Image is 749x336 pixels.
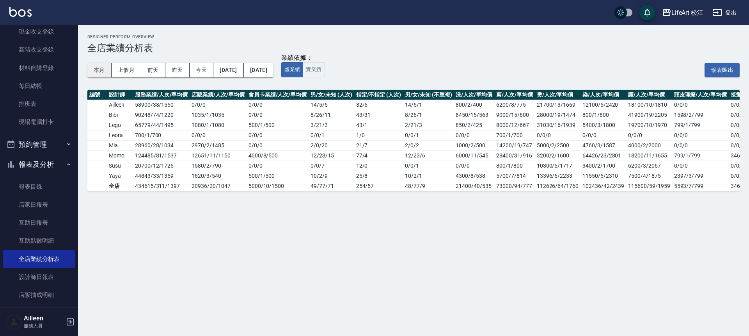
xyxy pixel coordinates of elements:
[535,100,580,110] td: 21700/13/1669
[190,90,246,100] th: 店販業績/人次/單均價
[672,150,729,161] td: 799/1/799
[190,130,246,140] td: 0 / 0 / 0
[580,181,626,191] td: 102436/42/2439
[87,90,107,100] th: 編號
[133,140,190,150] td: 28960 / 28 / 1034
[494,110,535,120] td: 9000/15/600
[672,140,729,150] td: 0/0/0
[141,63,165,77] button: 前天
[244,63,273,77] button: [DATE]
[107,120,133,130] td: Lego
[133,181,190,191] td: 434615 / 311 / 1397
[3,23,75,41] a: 現金收支登錄
[354,100,403,110] td: 32 / 6
[454,161,494,171] td: 0/0/0
[107,130,133,140] td: Leora
[3,134,75,155] button: 預約管理
[535,171,580,181] td: 13396/6/2233
[9,7,32,17] img: Logo
[190,100,246,110] td: 0 / 0 / 0
[281,54,325,62] div: 業績依據：
[3,59,75,77] a: 材料自購登錄
[309,181,354,191] td: 49 / 77 / 71
[494,150,535,161] td: 28400/31/916
[580,100,626,110] td: 12100/5/2420
[672,130,729,140] td: 0/0/0
[626,130,672,140] td: 0/0/0
[454,150,494,161] td: 6000/11/545
[535,161,580,171] td: 10300/6/1717
[494,140,535,150] td: 14200/19/747
[354,161,403,171] td: 12 / 0
[165,63,190,77] button: 昨天
[454,120,494,130] td: 850/2/425
[535,181,580,191] td: 112626/64/1760
[133,161,190,171] td: 20700 / 12 / 1725
[3,95,75,113] a: 排班表
[87,63,112,77] button: 本月
[133,110,190,120] td: 90248 / 74 / 1220
[494,181,535,191] td: 73000/94/777
[3,214,75,232] a: 互助日報表
[580,171,626,181] td: 11550/5/2310
[403,130,454,140] td: 0 / 0 / 1
[626,90,672,100] th: 護/人次/單均價
[309,150,354,161] td: 12 / 23 / 15
[354,120,403,130] td: 43 / 1
[190,171,246,181] td: 1620 / 3 / 540
[133,90,190,100] th: 服務業績/人次/單均價
[454,140,494,150] td: 1000/2/500
[190,63,214,77] button: 今天
[354,181,403,191] td: 254 / 57
[454,110,494,120] td: 8450/15/563
[3,232,75,250] a: 互助點數明細
[403,100,454,110] td: 14 / 5 / 1
[309,120,354,130] td: 3 / 21 / 3
[3,77,75,95] a: 每日結帳
[626,181,672,191] td: 115600/59/1959
[133,120,190,130] td: 65779 / 44 / 1495
[403,140,454,150] td: 2 / 0 / 2
[580,150,626,161] td: 64426/23/2801
[190,161,246,171] td: 1580 / 2 / 790
[580,140,626,150] td: 4760/3/1587
[494,161,535,171] td: 800/1/800
[494,171,535,181] td: 5700/7/814
[6,314,22,330] img: Person
[705,63,740,77] button: 報表匯出
[3,41,75,59] a: 高階收支登錄
[107,161,133,171] td: Susu
[535,90,580,100] th: 燙/人次/單均價
[247,140,309,150] td: 0 / 0 / 0
[403,90,454,100] th: 男/女/未知 (不重複)
[3,196,75,214] a: 店家日報表
[672,100,729,110] td: 0/0/0
[626,110,672,120] td: 41900/19/2205
[626,140,672,150] td: 4000/2/2000
[454,171,494,181] td: 4300/8/538
[309,171,354,181] td: 10 / 2 / 9
[24,315,64,322] h5: Ailleen
[190,181,246,191] td: 20936 / 20 / 1047
[3,307,75,327] button: 客戶管理
[535,130,580,140] td: 0/0/0
[133,130,190,140] td: 700 / 1 / 700
[494,120,535,130] td: 8000/12/667
[309,130,354,140] td: 0 / 0 / 1
[309,110,354,120] td: 8 / 26 / 11
[3,286,75,304] a: 店販抽成明細
[626,150,672,161] td: 18200/11/1655
[3,268,75,286] a: 設計師日報表
[107,181,133,191] td: 全店
[107,110,133,120] td: Bibi
[494,90,535,100] th: 剪/人次/單均價
[535,120,580,130] td: 31030/16/1939
[354,150,403,161] td: 77 / 4
[671,8,704,18] div: LifeArt 松江
[454,90,494,100] th: 洗/人次/單均價
[403,110,454,120] td: 8 / 26 / 1
[354,171,403,181] td: 25 / 8
[247,161,309,171] td: 0 / 0 / 0
[247,181,309,191] td: 5000 / 10 / 1500
[403,161,454,171] td: 0 / 0 / 1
